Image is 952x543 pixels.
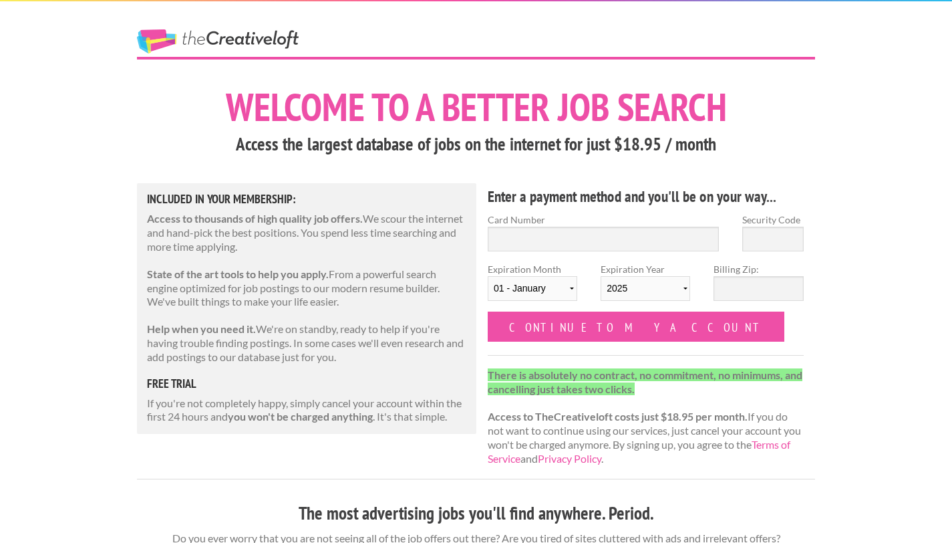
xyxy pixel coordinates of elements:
p: We scour the internet and hand-pick the best positions. You spend less time searching and more ti... [147,212,466,253]
h5: free trial [147,378,466,390]
label: Security Code [742,213,804,227]
select: Expiration Month [488,276,577,301]
p: If you're not completely happy, simply cancel your account within the first 24 hours and . It's t... [147,397,466,425]
label: Billing Zip: [713,262,803,276]
a: The Creative Loft [137,29,299,53]
a: Privacy Policy [538,452,601,465]
strong: Access to thousands of high quality job offers. [147,212,363,225]
h1: Welcome to a better job search [137,88,815,126]
h3: The most advertising jobs you'll find anywhere. Period. [137,501,815,526]
label: Expiration Month [488,262,577,312]
a: Terms of Service [488,438,790,465]
strong: There is absolutely no contract, no commitment, no minimums, and cancelling just takes two clicks. [488,368,802,395]
select: Expiration Year [601,276,690,301]
label: Expiration Year [601,262,690,312]
label: Card Number [488,213,719,227]
p: From a powerful search engine optimized for job postings to our modern resume builder. We've buil... [147,267,466,309]
input: Continue to my account [488,312,784,342]
p: If you do not want to continue using our services, just cancel your account you won't be charged ... [488,368,804,466]
strong: Access to TheCreativeloft costs just $18.95 per month. [488,410,748,423]
p: We're on standby, ready to help if you're having trouble finding postings. In some cases we'll ev... [147,322,466,364]
h3: Access the largest database of jobs on the internet for just $18.95 / month [137,132,815,157]
h5: Included in Your Membership: [147,193,466,205]
h4: Enter a payment method and you'll be on your way... [488,186,804,207]
strong: Help when you need it. [147,322,256,335]
strong: you won't be charged anything [228,410,373,423]
strong: State of the art tools to help you apply. [147,267,329,280]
